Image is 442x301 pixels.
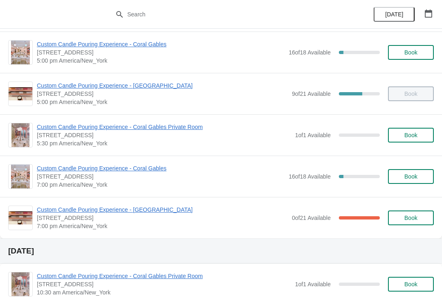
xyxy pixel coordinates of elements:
span: Book [404,281,417,287]
img: Custom Candle Pouring Experience - Coral Gables Private Room | 154 Giralda Avenue, Coral Gables, ... [11,123,29,147]
span: 9 of 21 Available [292,91,331,97]
span: Custom Candle Pouring Experience - Coral Gables Private Room [37,272,291,280]
span: Book [404,215,417,221]
button: Book [388,210,434,225]
button: Book [388,45,434,60]
img: Custom Candle Pouring Experience - Coral Gables | 154 Giralda Avenue, Coral Gables, FL, USA | 7:0... [11,165,30,188]
span: 16 of 18 Available [289,173,331,180]
span: 5:30 pm America/New_York [37,139,291,147]
span: Custom Candle Pouring Experience - Coral Gables [37,164,284,172]
span: 1 of 1 Available [295,132,331,138]
img: Custom Candle Pouring Experience - Coral Gables Private Room | 154 Giralda Avenue, Coral Gables, ... [11,272,29,296]
button: [DATE] [374,7,415,22]
span: 5:00 pm America/New_York [37,98,288,106]
button: Book [388,277,434,292]
span: 10:30 am America/New_York [37,288,291,296]
img: Custom Candle Pouring Experience - Coral Gables | 154 Giralda Avenue, Coral Gables, FL, USA | 5:0... [11,41,30,64]
span: Custom Candle Pouring Experience - [GEOGRAPHIC_DATA] [37,81,288,90]
span: [STREET_ADDRESS] [37,131,291,139]
span: Custom Candle Pouring Experience - [GEOGRAPHIC_DATA] [37,206,288,214]
span: 5:00 pm America/New_York [37,57,284,65]
button: Book [388,128,434,143]
span: [STREET_ADDRESS] [37,48,284,57]
span: Book [404,49,417,56]
span: Book [404,132,417,138]
span: [STREET_ADDRESS] [37,214,288,222]
span: [STREET_ADDRESS] [37,172,284,181]
span: 7:00 pm America/New_York [37,181,284,189]
h2: [DATE] [8,247,434,255]
span: [DATE] [385,11,403,18]
input: Search [127,7,331,22]
img: Custom Candle Pouring Experience - Fort Lauderdale | 914 East Las Olas Boulevard, Fort Lauderdale... [9,87,32,101]
span: Custom Candle Pouring Experience - Coral Gables [37,40,284,48]
span: Custom Candle Pouring Experience - Coral Gables Private Room [37,123,291,131]
span: [STREET_ADDRESS] [37,280,291,288]
span: [STREET_ADDRESS] [37,90,288,98]
img: Custom Candle Pouring Experience - Fort Lauderdale | 914 East Las Olas Boulevard, Fort Lauderdale... [9,211,32,225]
span: 1 of 1 Available [295,281,331,287]
span: 0 of 21 Available [292,215,331,221]
span: 16 of 18 Available [289,49,331,56]
button: Book [388,169,434,184]
span: Book [404,173,417,180]
span: 7:00 pm America/New_York [37,222,288,230]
